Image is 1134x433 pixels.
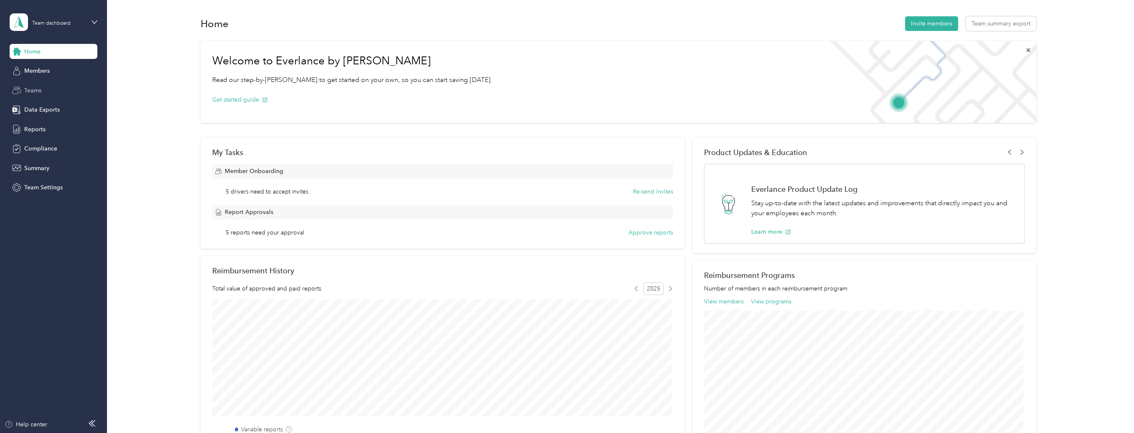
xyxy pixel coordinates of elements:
h2: Reimbursement Programs [704,271,1025,280]
button: Learn more [751,227,791,236]
p: Stay up-to-date with the latest updates and improvements that directly impact you and your employ... [751,198,1015,219]
p: Number of members in each reimbursement program. [704,284,1025,293]
span: Team Settings [24,183,63,192]
span: 5 reports need your approval [225,228,304,237]
button: Team summary export [966,16,1036,31]
span: 2025 [643,283,664,295]
button: Help center [5,420,47,429]
h1: Home [201,19,229,28]
span: Reports [24,125,46,134]
span: Data Exports [24,105,60,114]
span: Total value of approved and paid reports [212,284,321,293]
span: Teams [24,86,41,95]
span: Summary [24,164,49,173]
span: Compliance [24,144,57,153]
span: Product Updates & Education [704,148,807,157]
button: View members [704,297,744,306]
span: Report Approvals [225,208,273,216]
h1: Welcome to Everlance by [PERSON_NAME] [212,54,492,68]
button: View programs [751,297,791,306]
span: Home [24,47,41,56]
div: My Tasks [212,148,673,157]
span: Member Onboarding [225,167,283,176]
div: Team dashboard [32,21,71,26]
button: Re-send invites [633,187,673,196]
p: Read our step-by-[PERSON_NAME] to get started on your own, so you can start saving [DATE]. [212,75,492,85]
button: Approve reports [628,228,673,237]
button: Get started guide [212,95,268,104]
h2: Reimbursement History [212,266,294,275]
span: Members [24,66,50,75]
button: Invite members [905,16,958,31]
iframe: Everlance-gr Chat Button Frame [1087,386,1134,433]
span: 5 drivers need to accept invites [225,187,308,196]
img: Welcome to everlance [821,41,1036,123]
h1: Everlance Product Update Log [751,185,1015,194]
